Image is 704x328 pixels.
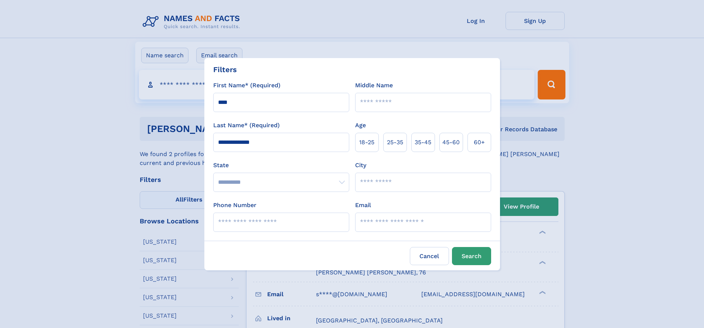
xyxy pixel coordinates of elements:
button: Search [452,247,491,265]
div: Filters [213,64,237,75]
label: State [213,161,349,170]
label: Age [355,121,366,130]
span: 35‑45 [415,138,431,147]
span: 60+ [474,138,485,147]
label: Email [355,201,371,210]
label: Cancel [410,247,449,265]
label: Phone Number [213,201,256,210]
span: 45‑60 [442,138,460,147]
label: Middle Name [355,81,393,90]
span: 25‑35 [387,138,403,147]
label: City [355,161,366,170]
span: 18‑25 [359,138,374,147]
label: Last Name* (Required) [213,121,280,130]
label: First Name* (Required) [213,81,280,90]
